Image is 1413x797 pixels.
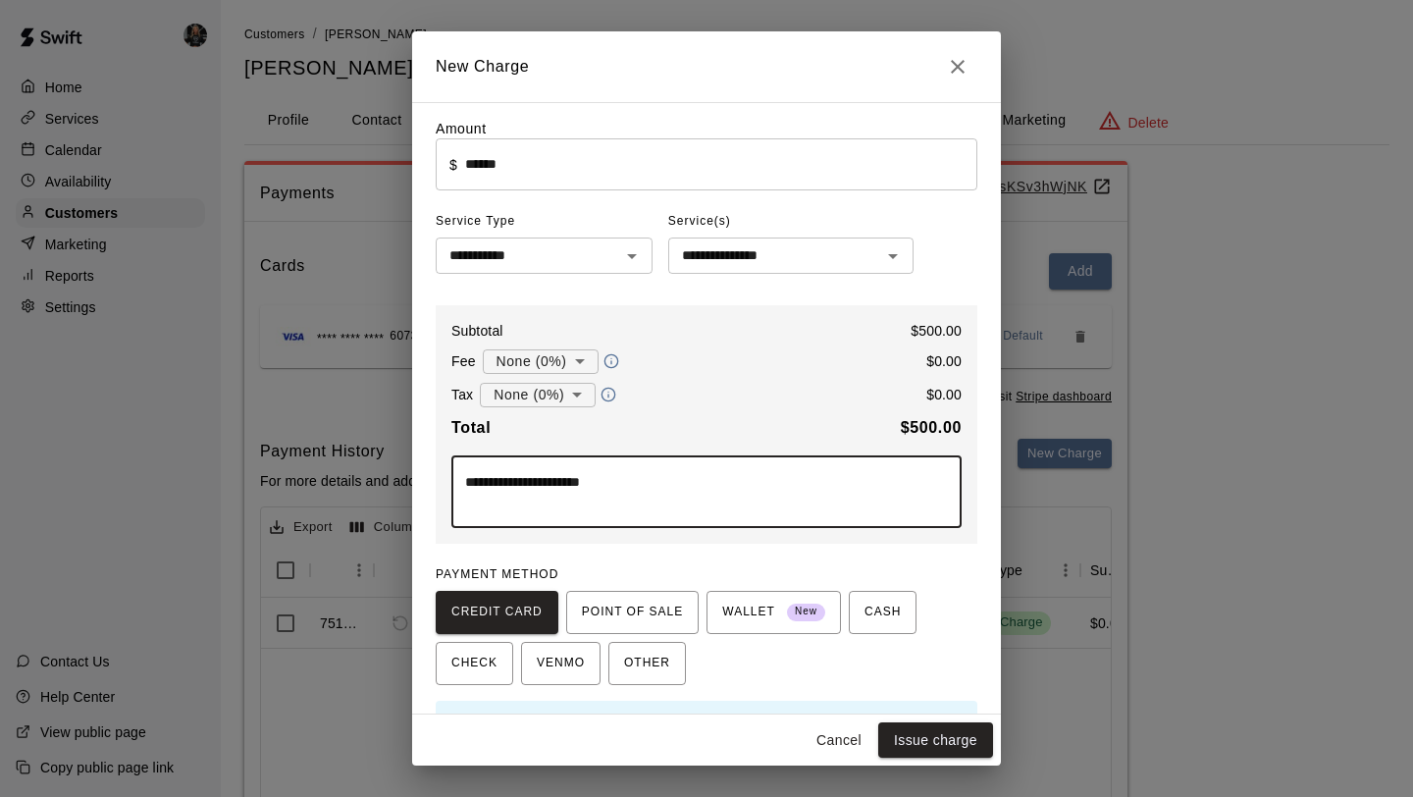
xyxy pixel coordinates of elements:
b: $ 500.00 [901,419,962,436]
label: Amount [436,121,487,136]
span: New [787,599,825,625]
button: CHECK [436,642,513,685]
span: VENMO [537,648,585,679]
button: CASH [849,591,916,634]
span: Service(s) [668,206,731,238]
span: PAYMENT METHOD [436,567,558,581]
button: Cancel [808,722,870,759]
p: Tax [451,385,473,404]
p: $ [449,155,457,175]
h2: New Charge [412,31,1001,102]
span: Service Type [436,206,653,238]
button: CREDIT CARD [436,591,558,634]
div: None (0%) [480,377,596,413]
span: CHECK [451,648,497,679]
p: $ 0.00 [926,351,962,371]
button: Open [618,242,646,270]
p: Subtotal [451,321,503,341]
span: CASH [864,597,901,628]
p: Fee [451,351,476,371]
span: POINT OF SALE [582,597,683,628]
button: POINT OF SALE [566,591,699,634]
span: WALLET [722,597,825,628]
span: OTHER [624,648,670,679]
b: Total [451,419,491,436]
button: VENMO [521,642,601,685]
div: None (0%) [483,344,599,380]
button: WALLET New [706,591,841,634]
span: CREDIT CARD [451,597,543,628]
button: Open [879,242,907,270]
button: Close [938,47,977,86]
p: $ 500.00 [911,321,962,341]
p: $ 0.00 [926,385,962,404]
button: OTHER [608,642,686,685]
button: Issue charge [878,722,993,759]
